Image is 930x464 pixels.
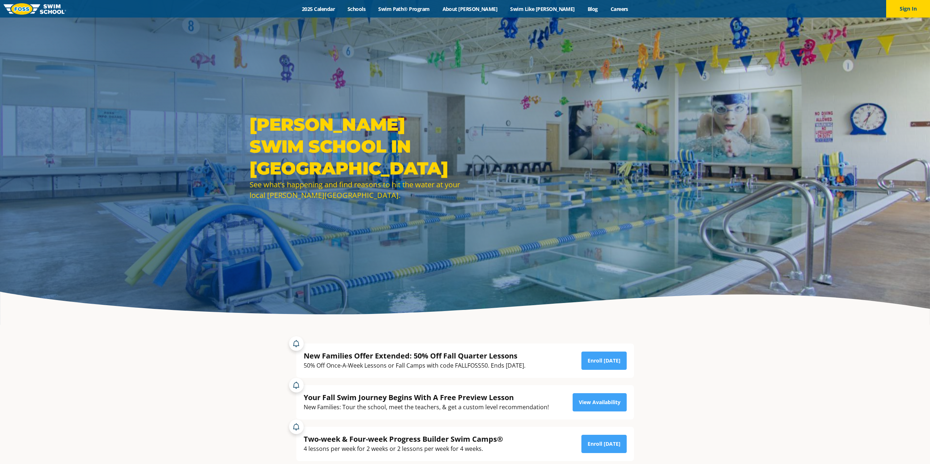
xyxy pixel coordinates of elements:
[604,5,634,12] a: Careers
[372,5,436,12] a: Swim Path® Program
[304,444,503,454] div: 4 lessons per week for 2 weeks or 2 lessons per week for 4 weeks.
[581,352,627,370] a: Enroll [DATE]
[250,179,462,200] div: See what’s happening and find reasons to hit the water at your local [PERSON_NAME][GEOGRAPHIC_DATA].
[436,5,504,12] a: About [PERSON_NAME]
[304,351,525,361] div: New Families Offer Extended: 50% Off Fall Quarter Lessons
[581,5,604,12] a: Blog
[14,440,23,452] div: TOP
[304,402,549,412] div: New Families: Tour the school, meet the teachers, & get a custom level recommendation!
[304,392,549,402] div: Your Fall Swim Journey Begins With A Free Preview Lesson
[304,434,503,444] div: Two-week & Four-week Progress Builder Swim Camps®
[296,5,341,12] a: 2025 Calendar
[573,393,627,411] a: View Availability
[504,5,581,12] a: Swim Like [PERSON_NAME]
[4,3,66,15] img: FOSS Swim School Logo
[304,361,525,371] div: 50% Off Once-A-Week Lessons or Fall Camps with code FALLFOSS50. Ends [DATE].
[341,5,372,12] a: Schools
[581,435,627,453] a: Enroll [DATE]
[250,114,462,179] h1: [PERSON_NAME] Swim School in [GEOGRAPHIC_DATA]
